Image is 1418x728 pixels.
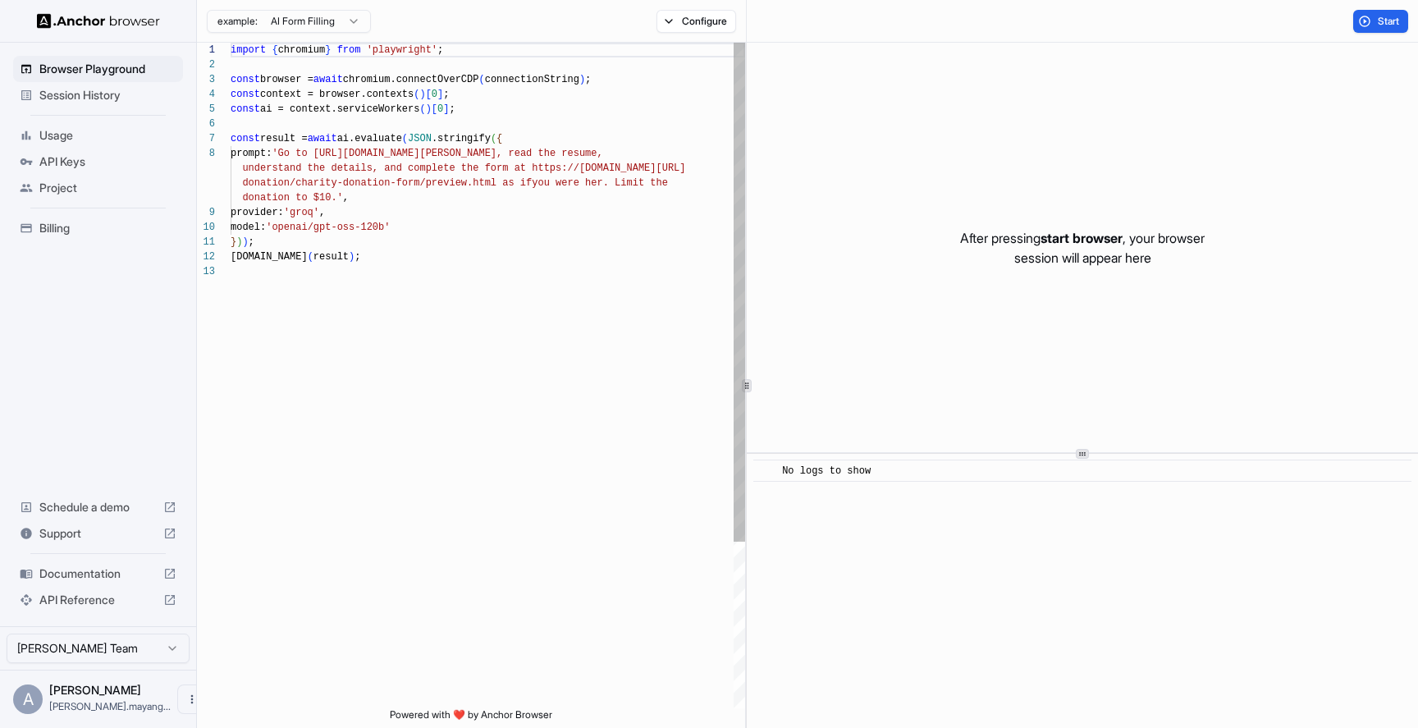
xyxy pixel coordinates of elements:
[39,87,176,103] span: Session History
[197,264,215,279] div: 13
[390,708,552,728] span: Powered with ❤️ by Anchor Browser
[349,251,354,263] span: )
[260,103,419,115] span: ai = context.serviceWorkers
[782,465,871,477] span: No logs to show
[478,74,484,85] span: (
[260,74,313,85] span: browser =
[437,44,443,56] span: ;
[197,250,215,264] div: 12
[197,220,215,235] div: 10
[656,10,736,33] button: Configure
[197,235,215,250] div: 11
[343,74,479,85] span: chromium.connectOverCDP
[260,89,414,100] span: context = browser.contexts
[337,44,361,56] span: from
[231,148,272,159] span: prompt:
[491,133,496,144] span: (
[343,192,349,204] span: ,
[242,192,342,204] span: donation to $10.'
[231,236,236,248] span: }
[39,525,157,542] span: Support
[532,177,668,189] span: you were her. Limit the
[414,89,419,100] span: (
[39,127,176,144] span: Usage
[402,133,408,144] span: (
[1041,230,1123,246] span: start browser
[13,122,183,149] div: Usage
[197,102,215,117] div: 5
[197,146,215,161] div: 8
[367,44,437,56] span: 'playwright'
[197,117,215,131] div: 6
[272,148,519,159] span: 'Go to [URL][DOMAIN_NAME][PERSON_NAME], re
[231,133,260,144] span: const
[197,87,215,102] div: 4
[579,74,585,85] span: )
[432,133,491,144] span: .stringify
[426,89,432,100] span: [
[13,175,183,201] div: Project
[197,205,215,220] div: 9
[231,207,284,218] span: provider:
[231,44,266,56] span: import
[39,180,176,196] span: Project
[419,103,425,115] span: (
[13,561,183,587] div: Documentation
[13,520,183,547] div: Support
[408,133,432,144] span: JSON
[284,207,319,218] span: 'groq'
[272,44,277,56] span: {
[337,133,402,144] span: ai.evaluate
[432,89,437,100] span: 0
[39,153,176,170] span: API Keys
[13,56,183,82] div: Browser Playground
[197,57,215,72] div: 2
[49,700,171,712] span: alberto.mayanga@lawline.com
[39,565,157,582] span: Documentation
[443,103,449,115] span: ]
[1353,10,1408,33] button: Start
[325,44,331,56] span: }
[319,207,325,218] span: ,
[242,236,248,248] span: )
[13,149,183,175] div: API Keys
[354,251,360,263] span: ;
[313,74,343,85] span: await
[197,131,215,146] div: 7
[308,251,313,263] span: (
[1378,15,1401,28] span: Start
[236,236,242,248] span: )
[960,228,1205,268] p: After pressing , your browser session will appear here
[197,43,215,57] div: 1
[231,74,260,85] span: const
[13,82,183,108] div: Session History
[39,592,157,608] span: API Reference
[419,89,425,100] span: )
[437,89,443,100] span: ]
[177,685,207,714] button: Open menu
[585,74,591,85] span: ;
[449,103,455,115] span: ;
[308,133,337,144] span: await
[231,89,260,100] span: const
[313,251,349,263] span: result
[231,222,266,233] span: model:
[197,72,215,87] div: 3
[37,13,160,29] img: Anchor Logo
[520,148,603,159] span: ad the resume,
[13,494,183,520] div: Schedule a demo
[49,683,141,697] span: Alberto Mayanga
[537,163,685,174] span: ttps://[DOMAIN_NAME][URL]
[39,220,176,236] span: Billing
[231,251,308,263] span: [DOMAIN_NAME]
[432,103,437,115] span: [
[437,103,443,115] span: 0
[13,215,183,241] div: Billing
[39,61,176,77] span: Browser Playground
[496,133,502,144] span: {
[242,177,532,189] span: donation/charity-donation-form/preview.html as if
[485,74,579,85] span: connectionString
[260,133,308,144] span: result =
[278,44,326,56] span: chromium
[217,15,258,28] span: example:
